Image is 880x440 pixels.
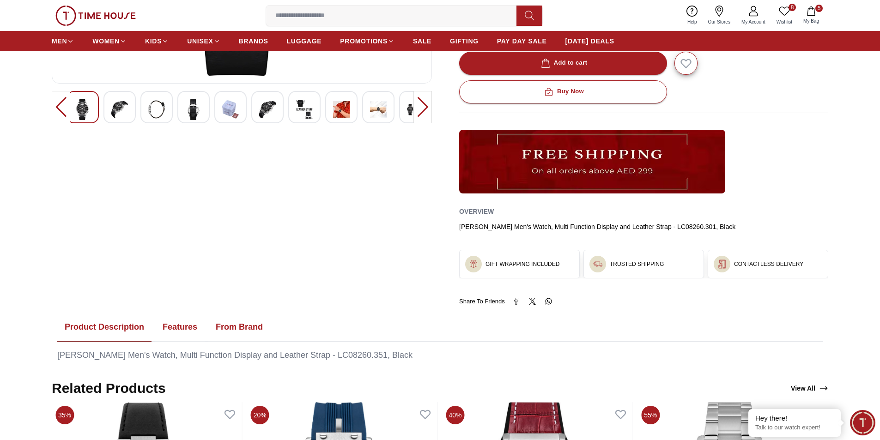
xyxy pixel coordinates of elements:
button: Buy Now [459,80,667,103]
img: Lee Cooper Men's Multi Function Blue Dial Watch - LC08260.301 [74,99,91,120]
span: MEN [52,36,67,46]
span: My Bag [800,18,823,24]
span: 20% [251,406,269,424]
img: ... [717,259,727,269]
button: Add to cart [459,52,667,75]
img: Lee Cooper Men's Multi Function Blue Dial Watch - LC08260.301 [370,99,387,120]
a: Help [682,4,703,27]
button: 5My Bag [798,5,825,26]
span: Wishlist [773,18,796,25]
span: Help [684,18,701,25]
span: 35% [55,406,74,424]
span: SALE [413,36,431,46]
a: BRANDS [239,33,268,49]
img: ... [459,130,725,193]
button: Product Description [57,313,152,342]
button: From Brand [208,313,270,342]
img: Lee Cooper Men's Multi Function Blue Dial Watch - LC08260.301 [148,99,165,120]
span: KIDS [145,36,162,46]
span: UNISEX [187,36,213,46]
a: PROMOTIONS [340,33,394,49]
a: View All [789,382,830,395]
span: GIFTING [450,36,479,46]
span: LUGGAGE [287,36,322,46]
a: UNISEX [187,33,220,49]
span: BRANDS [239,36,268,46]
span: My Account [738,18,769,25]
a: LUGGAGE [287,33,322,49]
a: KIDS [145,33,169,49]
span: 40% [446,406,465,424]
button: Features [155,313,205,342]
span: 8 [789,4,796,11]
h3: CONTACTLESS DELIVERY [734,260,803,268]
div: [PERSON_NAME] Men's Watch, Multi Function Display and Leather Strap - LC08260.351, Black [57,349,823,362]
img: ... [469,259,478,269]
img: Lee Cooper Men's Multi Function Blue Dial Watch - LC08260.301 [111,99,128,120]
a: 8Wishlist [771,4,798,27]
div: Hey there! [755,414,834,423]
a: WOMEN [92,33,127,49]
p: Talk to our watch expert! [755,424,834,432]
a: Our Stores [703,4,736,27]
a: [DATE] DEALS [565,33,614,49]
h2: Overview [459,205,494,218]
img: ... [593,259,602,269]
img: Lee Cooper Men's Multi Function Blue Dial Watch - LC08260.301 [222,99,239,120]
a: MEN [52,33,74,49]
span: [DATE] DEALS [565,36,614,46]
img: Lee Cooper Men's Multi Function Blue Dial Watch - LC08260.301 [407,99,424,120]
img: Lee Cooper Men's Multi Function Blue Dial Watch - LC08260.301 [333,99,350,120]
a: PAY DAY SALE [497,33,547,49]
h3: TRUSTED SHIPPING [610,260,664,268]
div: Chat Widget [850,410,875,435]
span: WOMEN [92,36,120,46]
div: Buy Now [542,86,584,97]
span: 5 [815,5,823,12]
div: [PERSON_NAME] Men's Watch, Multi Function Display and Leather Strap - LC08260.301, Black [459,222,828,231]
span: PAY DAY SALE [497,36,547,46]
div: Add to cart [539,58,588,68]
img: ... [55,6,136,26]
span: 55% [641,406,660,424]
img: Lee Cooper Men's Multi Function Blue Dial Watch - LC08260.301 [185,99,202,120]
a: SALE [413,33,431,49]
h2: Related Products [52,380,166,397]
h3: GIFT WRAPPING INCLUDED [486,260,559,268]
img: Lee Cooper Men's Multi Function Blue Dial Watch - LC08260.301 [296,99,313,120]
span: PROMOTIONS [340,36,388,46]
div: View All [791,384,828,393]
a: GIFTING [450,33,479,49]
img: Lee Cooper Men's Multi Function Blue Dial Watch - LC08260.301 [259,99,276,120]
span: Share To Friends [459,297,505,306]
span: Our Stores [704,18,734,25]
